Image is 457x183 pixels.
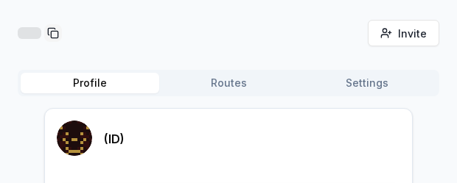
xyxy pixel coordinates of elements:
[21,73,159,93] button: Profile
[298,73,436,93] button: Settings
[104,130,125,148] p: (ID)
[398,26,427,41] span: Invite
[159,73,298,93] button: Routes
[368,20,439,46] button: Invite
